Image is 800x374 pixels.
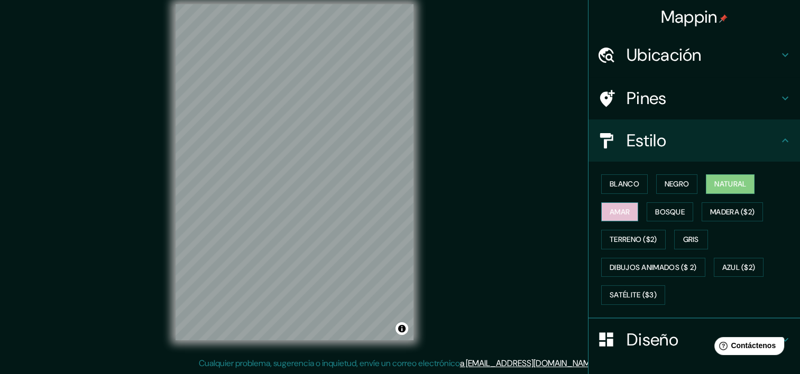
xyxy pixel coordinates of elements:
[601,258,705,277] button: Dibujos animados ($ 2)
[627,44,779,66] h4: Ubicación
[588,319,800,361] div: Diseño
[647,202,693,222] button: Bosque
[176,4,413,340] canvas: Mapa
[702,202,763,222] button: Madera ($2)
[710,205,755,219] font: Madera ($2)
[610,177,639,191] font: Blanco
[588,119,800,162] div: Estilo
[661,6,718,28] font: Mappin
[714,258,764,277] button: Azul ($2)
[683,233,699,246] font: Gris
[396,322,408,335] button: Alternar atribución
[610,233,657,246] font: Terreno ($2)
[719,14,728,23] img: pin-icon.png
[601,230,666,249] button: Terreno ($2)
[460,358,596,369] a: a [EMAIL_ADDRESS][DOMAIN_NAME]
[601,202,638,222] button: Amar
[627,88,779,109] h4: Pines
[601,285,665,305] button: Satélite ($3)
[655,205,685,219] font: Bosque
[199,357,598,370] p: Cualquier problema, sugerencia o inquietud, envíe un correo electrónico .
[588,77,800,119] div: Pines
[674,230,708,249] button: Gris
[610,261,697,274] font: Dibujos animados ($ 2)
[610,205,630,219] font: Amar
[706,333,788,362] iframe: Help widget launcher
[656,174,698,194] button: Negro
[665,177,689,191] font: Negro
[706,174,755,194] button: Natural
[601,174,648,194] button: Blanco
[588,34,800,76] div: Ubicación
[627,329,779,350] h4: Diseño
[714,177,746,191] font: Natural
[610,288,657,302] font: Satélite ($3)
[722,261,756,274] font: Azul ($2)
[627,130,779,151] h4: Estilo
